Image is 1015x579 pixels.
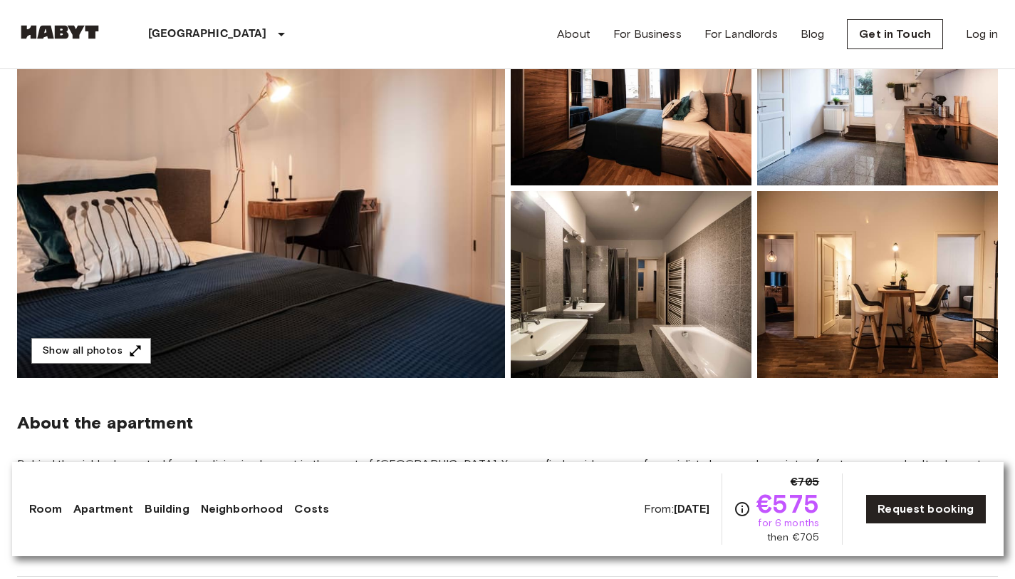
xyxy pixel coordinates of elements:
[757,191,998,378] img: Picture of unit DE-09-010-001-03HF
[17,412,193,434] span: About the apartment
[644,501,710,517] span: From:
[966,26,998,43] a: Log in
[148,26,267,43] p: [GEOGRAPHIC_DATA]
[791,473,820,491] span: €705
[767,531,819,545] span: then €705
[145,501,189,518] a: Building
[704,26,778,43] a: For Landlords
[511,191,751,378] img: Picture of unit DE-09-010-001-03HF
[31,338,151,364] button: Show all photos
[29,501,63,518] a: Room
[201,501,283,518] a: Neighborhood
[801,26,825,43] a: Blog
[17,25,103,39] img: Habyt
[865,494,986,524] a: Request booking
[734,501,751,518] svg: Check cost overview for full price breakdown. Please note that discounts apply to new joiners onl...
[17,456,998,488] span: Behind the richly decorated facades living is pleasant in the west of [GEOGRAPHIC_DATA]. You can ...
[756,491,820,516] span: €575
[758,516,819,531] span: for 6 months
[674,502,710,516] b: [DATE]
[73,501,133,518] a: Apartment
[557,26,590,43] a: About
[847,19,943,49] a: Get in Touch
[613,26,682,43] a: For Business
[294,501,329,518] a: Costs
